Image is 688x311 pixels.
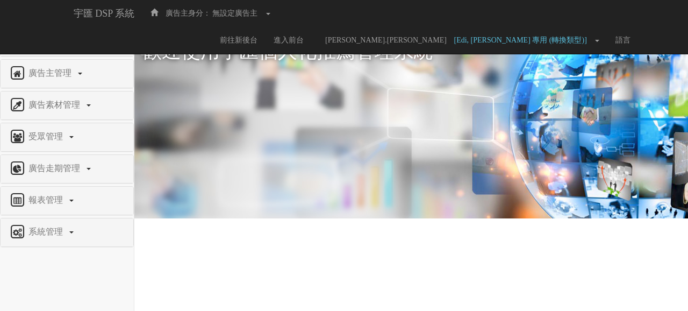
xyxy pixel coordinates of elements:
a: 語言 [607,27,639,54]
span: 受眾管理 [26,132,68,141]
a: 報表管理 [9,192,125,209]
span: 報表管理 [26,195,68,204]
a: 廣告素材管理 [9,97,125,114]
a: [PERSON_NAME].[PERSON_NAME] [Edi, [PERSON_NAME] 專用 (轉換類型)] [312,27,607,54]
a: 前往新後台 [212,27,266,54]
span: [Edi, [PERSON_NAME] 專用 (轉換類型)] [454,36,592,44]
span: 廣告素材管理 [26,100,85,109]
span: 廣告主身分： [166,9,211,17]
a: 受眾管理 [9,129,125,146]
a: 廣告主管理 [9,65,125,82]
span: 廣告主管理 [26,68,77,77]
span: 無設定廣告主 [212,9,257,17]
a: 廣告走期管理 [9,160,125,178]
a: 進入前台 [266,27,312,54]
span: [PERSON_NAME].[PERSON_NAME] [320,36,452,44]
span: 系統管理 [26,227,68,236]
span: 廣告走期管理 [26,164,85,173]
a: 系統管理 [9,224,125,241]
